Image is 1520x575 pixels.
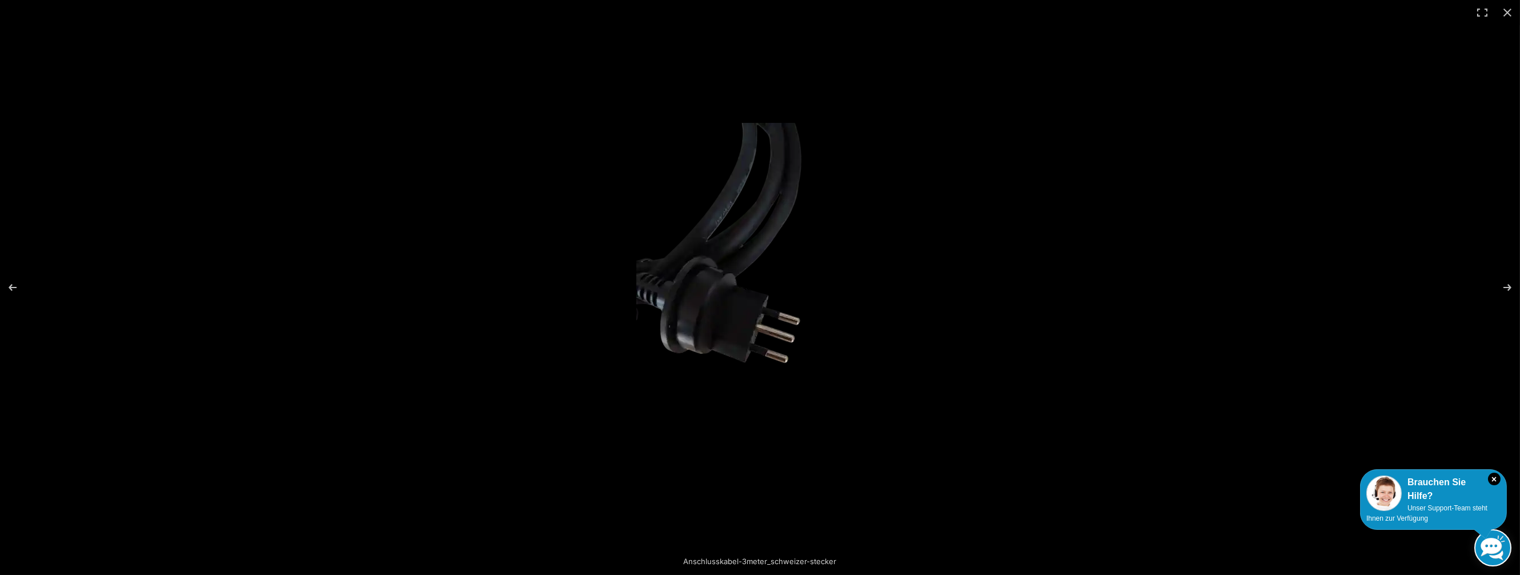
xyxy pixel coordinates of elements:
div: Anschlusskabel-3meter_schweizer-stecker [640,550,880,573]
i: Schließen [1488,473,1501,485]
img: Customer service [1366,476,1402,511]
div: Brauchen Sie Hilfe? [1366,476,1501,503]
span: Unser Support-Team steht Ihnen zur Verfügung [1366,504,1487,522]
img: Anschlusskabel-3meter_schweizer-stecker.webp [636,123,884,453]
